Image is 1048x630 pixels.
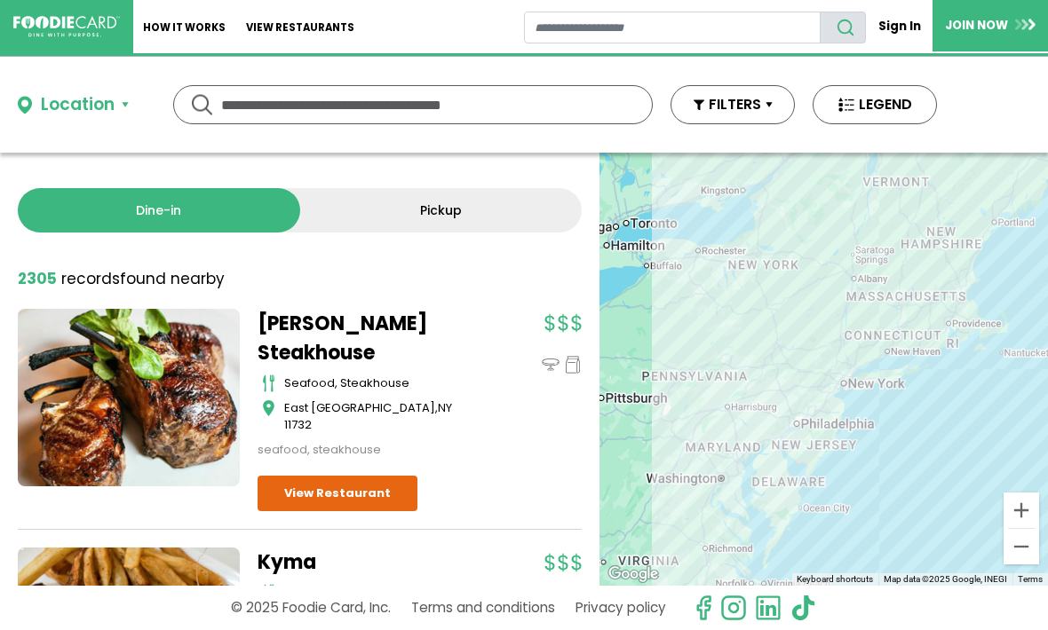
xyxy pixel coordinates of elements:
[284,374,480,392] div: seafood, steakhouse
[262,584,275,602] img: cutlery_icon.svg
[755,595,782,621] img: linkedin.svg
[884,574,1007,584] span: Map data ©2025 Google, INEGI
[542,356,560,374] img: dinein_icon.svg
[284,399,480,434] div: ,
[524,12,822,43] input: restaurant search
[604,563,663,586] a: Open this area in Google Maps (opens a new window)
[262,399,275,417] img: map_icon.svg
[1004,492,1039,528] button: Zoom in
[18,268,225,291] div: found nearby
[258,476,417,511] a: View Restaurant
[258,441,480,459] div: seafood, steakhouse
[1018,574,1043,584] a: Terms
[438,399,452,416] span: NY
[820,12,866,43] button: search
[18,92,129,118] button: Location
[690,595,717,621] svg: check us out on facebook
[790,595,816,621] img: tiktok.svg
[797,573,873,586] button: Keyboard shortcuts
[284,399,435,416] span: East [GEOGRAPHIC_DATA]
[258,547,480,577] a: Kyma
[18,268,57,289] strong: 2305
[284,416,312,433] span: 11732
[18,188,300,232] a: Dine-in
[13,16,120,37] img: FoodieCard; Eat, Drink, Save, Donate
[1004,529,1039,564] button: Zoom out
[300,188,583,232] a: Pickup
[258,309,480,367] a: [PERSON_NAME] Steakhouse
[604,563,663,586] img: Google
[866,11,933,42] a: Sign In
[284,584,480,602] div: mediterranean, seafood
[61,268,120,289] span: records
[411,592,555,623] a: Terms and conditions
[564,356,582,374] img: pickup_icon.svg
[576,592,666,623] a: Privacy policy
[813,85,937,124] button: LEGEND
[231,592,391,623] p: © 2025 Foodie Card, Inc.
[41,92,115,118] div: Location
[262,374,275,392] img: cutlery_icon.svg
[671,85,795,124] button: FILTERS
